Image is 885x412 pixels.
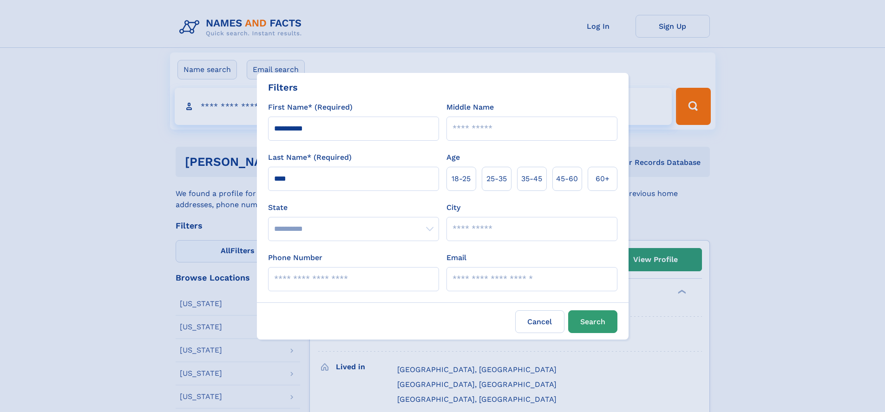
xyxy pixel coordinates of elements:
[446,252,466,263] label: Email
[556,173,578,184] span: 45‑60
[486,173,507,184] span: 25‑35
[596,173,610,184] span: 60+
[268,80,298,94] div: Filters
[521,173,542,184] span: 35‑45
[268,252,322,263] label: Phone Number
[268,102,353,113] label: First Name* (Required)
[268,202,439,213] label: State
[446,102,494,113] label: Middle Name
[515,310,564,333] label: Cancel
[452,173,471,184] span: 18‑25
[568,310,617,333] button: Search
[446,152,460,163] label: Age
[446,202,460,213] label: City
[268,152,352,163] label: Last Name* (Required)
